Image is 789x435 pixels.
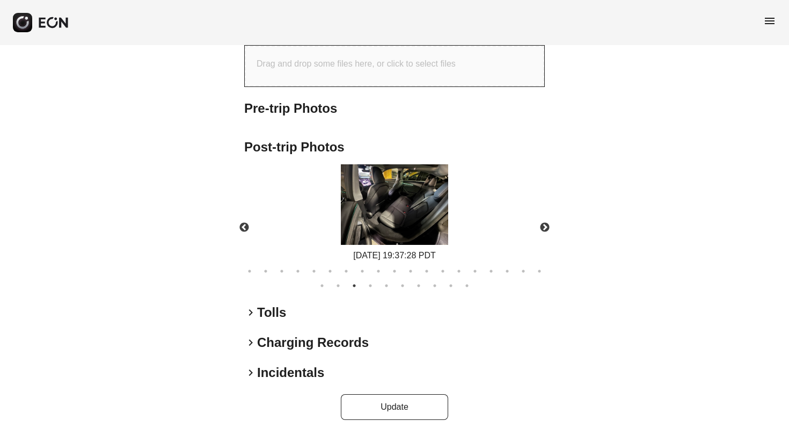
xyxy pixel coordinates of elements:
button: 21 [333,280,344,291]
button: Next [526,209,564,247]
button: 5 [309,266,319,277]
button: 3 [276,266,287,277]
button: 23 [365,280,376,291]
h2: Charging Records [257,334,369,351]
button: 16 [486,266,496,277]
button: 2 [260,266,271,277]
button: 6 [325,266,335,277]
img: https://fastfleet.me/rails/active_storage/blobs/redirect/eyJfcmFpbHMiOnsibWVzc2FnZSI6IkJBaHBBd1ZX... [341,164,448,245]
button: 25 [397,280,408,291]
button: 10 [389,266,400,277]
button: 18 [518,266,529,277]
button: 12 [421,266,432,277]
button: 22 [349,280,360,291]
button: 28 [445,280,456,291]
button: 8 [357,266,368,277]
button: 14 [454,266,464,277]
span: keyboard_arrow_right [244,366,257,379]
button: 20 [317,280,327,291]
button: 9 [373,266,384,277]
h2: Tolls [257,304,286,321]
button: 13 [437,266,448,277]
button: 15 [470,266,480,277]
button: 1 [244,266,255,277]
button: 11 [405,266,416,277]
button: 24 [381,280,392,291]
p: Drag and drop some files here, or click to select files [257,57,456,70]
span: keyboard_arrow_right [244,336,257,349]
div: [DATE] 19:37:28 PDT [341,249,448,262]
h2: Incidentals [257,364,324,381]
button: 7 [341,266,352,277]
h2: Pre-trip Photos [244,100,545,117]
button: 19 [534,266,545,277]
span: keyboard_arrow_right [244,306,257,319]
button: Previous [225,209,263,247]
button: 17 [502,266,513,277]
button: 27 [429,280,440,291]
button: 4 [293,266,303,277]
button: 26 [413,280,424,291]
h2: Post-trip Photos [244,139,545,156]
span: menu [763,15,776,27]
button: Update [341,394,448,420]
button: 29 [462,280,472,291]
